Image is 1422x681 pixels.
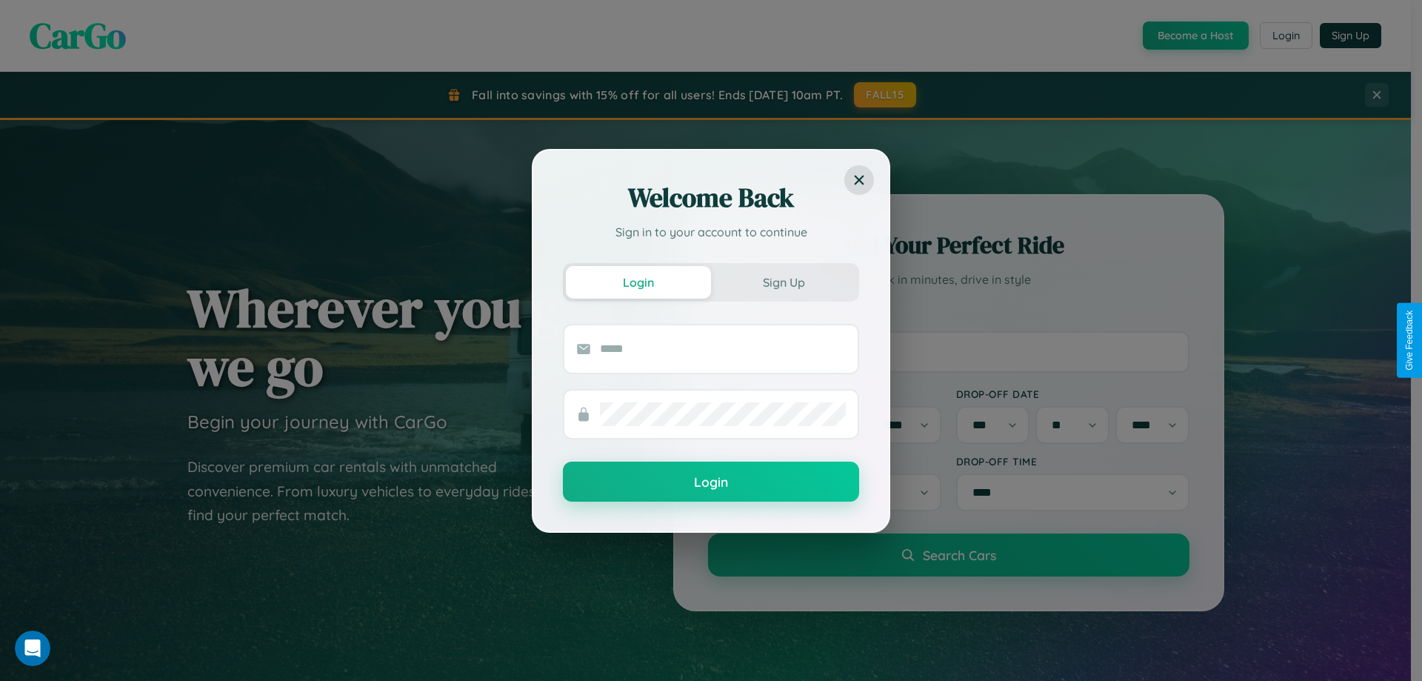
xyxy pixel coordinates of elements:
[15,631,50,666] iframe: Intercom live chat
[1404,310,1415,371] div: Give Feedback
[566,266,711,299] button: Login
[563,223,859,241] p: Sign in to your account to continue
[711,266,856,299] button: Sign Up
[563,180,859,216] h2: Welcome Back
[563,462,859,502] button: Login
